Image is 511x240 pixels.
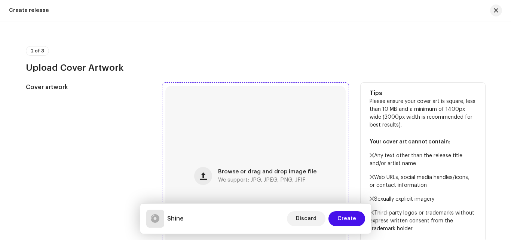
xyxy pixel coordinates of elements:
[370,138,476,146] p: Your cover art cannot contain:
[26,83,150,92] h5: Cover artwork
[218,177,306,183] span: We support: JPG, JPEG, PNG, JFIF
[337,211,356,226] span: Create
[287,211,325,226] button: Discard
[167,214,184,223] h5: Shine
[26,62,485,74] h3: Upload Cover Artwork
[370,174,476,189] p: Web URLs, social media handles/icons, or contact information
[296,211,316,226] span: Discard
[328,211,365,226] button: Create
[370,98,476,233] p: Please ensure your cover art is square, less than 10 MB and a minimum of 1400px wide (3000px widt...
[370,195,476,203] p: Sexually explicit imagery
[370,152,476,168] p: Any text other than the release title and/or artist name
[370,209,476,233] p: Third-party logos or trademarks without express written consent from the trademark holder
[370,89,476,98] h5: Tips
[218,169,316,174] span: Browse or drag and drop image file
